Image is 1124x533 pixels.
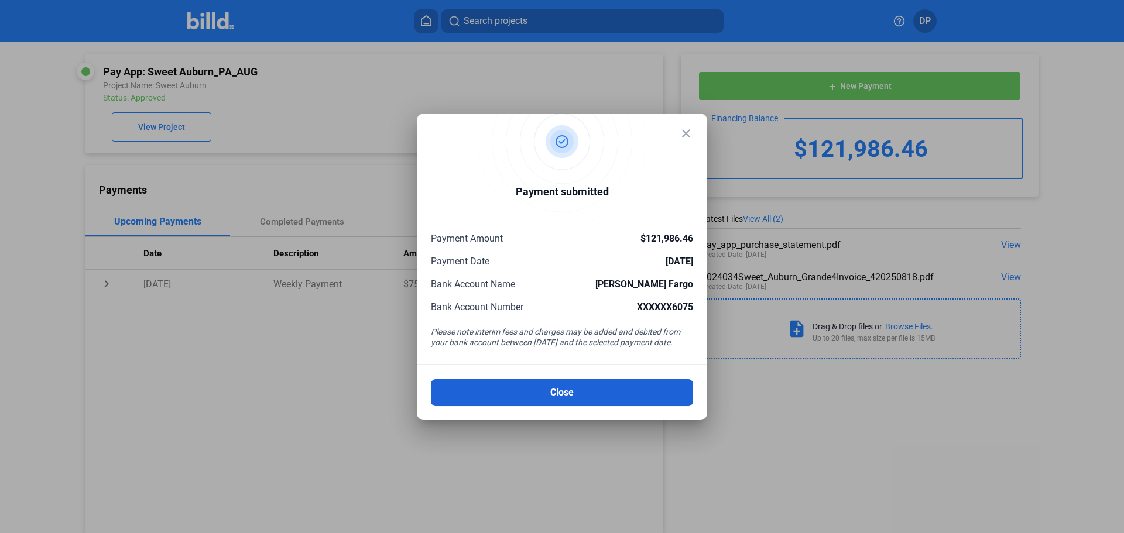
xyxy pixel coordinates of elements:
[431,233,503,244] span: Payment Amount
[637,301,693,312] span: XXXXXX6075
[431,278,515,290] span: Bank Account Name
[640,233,693,244] span: $121,986.46
[431,256,489,267] span: Payment Date
[666,256,693,267] span: [DATE]
[679,126,693,140] mat-icon: close
[431,301,523,312] span: Bank Account Number
[431,326,693,350] div: Please note interim fees and charges may be added and debited from your bank account between [DAT...
[516,184,609,203] div: Payment submitted
[431,379,693,406] button: Close
[595,278,693,290] span: [PERSON_NAME] Fargo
